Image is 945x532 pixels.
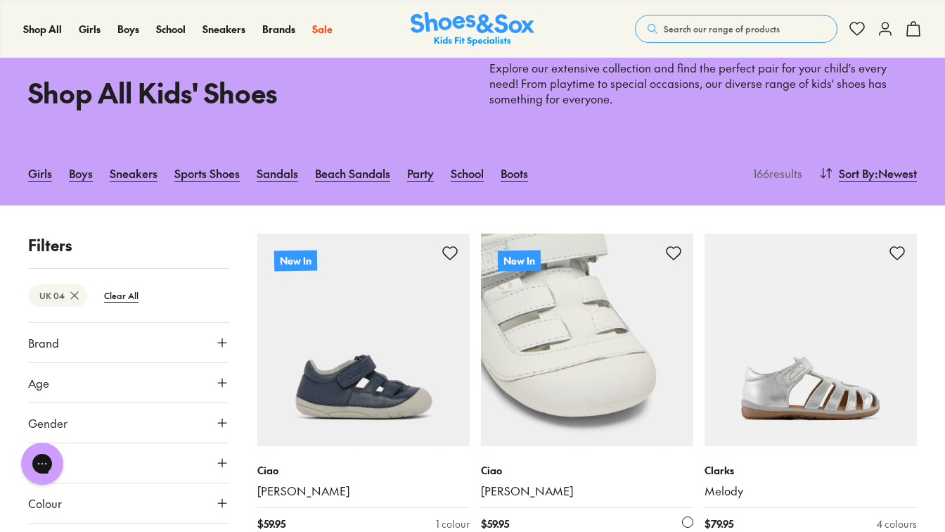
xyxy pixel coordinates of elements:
[28,72,456,113] h1: Shop All Kids' Shoes
[14,438,70,490] iframe: Gorgias live chat messenger
[156,22,186,36] span: School
[257,517,285,531] span: $ 59.95
[28,284,87,307] btn: UK 04
[28,495,62,512] span: Colour
[28,414,67,431] span: Gender
[28,334,59,351] span: Brand
[257,463,470,478] p: Ciao
[262,22,295,37] a: Brands
[79,22,101,37] a: Girls
[202,22,245,37] a: Sneakers
[705,463,917,478] p: Clarks
[257,234,470,446] a: New In
[481,517,509,531] span: $ 59.95
[705,483,917,499] a: Melody
[156,22,186,37] a: School
[877,517,917,531] div: 4 colours
[28,323,229,362] button: Brand
[312,22,333,37] a: Sale
[93,283,150,308] btn: Clear All
[23,22,62,36] span: Shop All
[202,22,245,36] span: Sneakers
[28,374,49,391] span: Age
[174,158,240,189] a: Sports Shoes
[69,158,93,189] a: Boys
[664,23,780,35] span: Search our range of products
[28,158,52,189] a: Girls
[262,22,295,36] span: Brands
[635,15,837,43] button: Search our range of products
[23,22,62,37] a: Shop All
[451,158,484,189] a: School
[79,22,101,36] span: Girls
[819,158,917,189] button: Sort By:Newest
[481,483,693,499] a: [PERSON_NAME]
[312,22,333,36] span: Sale
[489,61,917,107] p: Explore our extensive collection and find the perfect pair for your child's every need! From play...
[117,22,139,37] a: Boys
[28,234,229,257] p: Filters
[498,250,541,271] p: New In
[436,517,470,531] div: 1 colour
[875,165,917,182] span: : Newest
[747,165,802,182] p: 166 results
[411,12,534,46] img: SNS_Logo_Responsive.svg
[839,165,875,182] span: Sort By
[705,517,733,531] span: $ 79.95
[257,158,298,189] a: Sandals
[411,12,534,46] a: Shoes & Sox
[274,250,317,271] p: New In
[501,158,528,189] a: Boots
[117,22,139,36] span: Boys
[407,158,434,189] a: Party
[481,463,693,478] p: Ciao
[110,158,157,189] a: Sneakers
[28,403,229,443] button: Gender
[28,443,229,483] button: Style
[28,483,229,523] button: Colour
[315,158,390,189] a: Beach Sandals
[28,363,229,403] button: Age
[481,234,693,446] a: New In
[257,483,470,499] a: [PERSON_NAME]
